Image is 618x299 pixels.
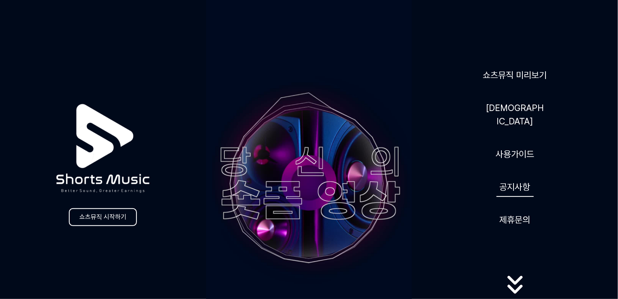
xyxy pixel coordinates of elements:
[69,208,137,226] a: 쇼츠뮤직 시작하기
[497,210,534,230] button: 제휴문의
[36,82,169,215] img: logo
[497,177,534,197] a: 공지사항
[480,65,550,85] a: 쇼츠뮤직 미리보기
[483,98,548,131] a: [DEMOGRAPHIC_DATA]
[492,144,537,164] a: 사용가이드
